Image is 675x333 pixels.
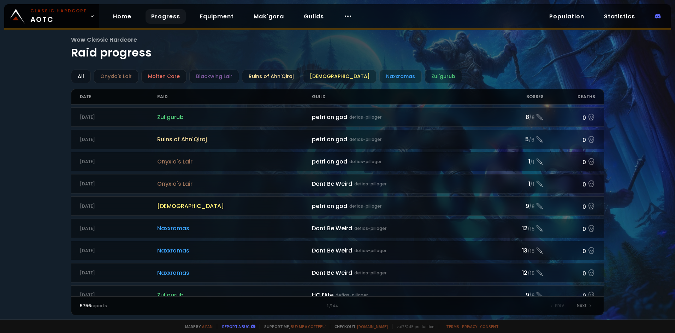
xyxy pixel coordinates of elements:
a: Mak'gora [248,9,290,24]
small: Classic Hardcore [30,8,87,14]
div: Blackwing Lair [189,70,239,83]
a: [DATE]NaxxramasDont Be Weirddefias-pillager13/150 [71,241,604,260]
div: 0 [544,156,595,167]
a: Statistics [598,9,641,24]
div: petri on god [312,202,492,210]
small: defias-pillager [354,270,386,276]
small: / 15 [527,248,534,255]
a: Privacy [462,324,477,329]
small: defias-pillager [349,136,381,143]
div: Date [80,89,157,104]
div: Dont Be Weird [312,268,492,277]
a: Guilds [298,9,330,24]
div: Onyxia's Lair [94,70,138,83]
div: 0 [544,112,595,122]
div: Guild [312,89,492,104]
span: Naxxramas [157,246,312,255]
span: Naxxramas [157,224,312,233]
a: [DATE]Onyxia's Lairpetri on goddefias-pillager1/10 [71,152,604,171]
div: [DATE] [80,181,157,187]
div: 0 [544,179,595,189]
div: [DATE] [80,159,157,165]
span: Wow Classic Hardcore [71,35,604,44]
div: [DATE] [80,248,157,254]
div: Deaths [544,89,595,104]
a: Home [107,9,137,24]
div: [DATE] [80,203,157,209]
div: 1 [492,157,544,166]
div: Next [573,301,595,311]
div: 9 [492,202,544,210]
small: defias-pillager [354,181,386,187]
div: 12 [492,224,544,233]
span: Naxxramas [157,268,312,277]
a: [DATE]Ruins of Ahn'Qirajpetri on goddefias-pillager5/60 [71,130,604,149]
small: / 9 [529,292,534,299]
div: 13 [492,246,544,255]
a: Population [544,9,590,24]
span: Ruins of Ahn'Qiraj [157,135,312,144]
span: Onyxia's Lair [157,179,312,188]
small: / 15 [527,270,534,277]
small: defias-pillager [349,203,381,209]
div: reports [80,303,209,309]
div: All [71,70,91,83]
small: / 6 [529,137,534,144]
div: Dont Be Weird [312,224,492,233]
span: Checkout [330,324,388,329]
div: Ruins of Ahn'Qiraj [242,70,300,83]
div: Raid [157,89,312,104]
div: Zul'gurub [425,70,462,83]
div: Naxxramas [379,70,422,83]
div: [DATE] [80,136,157,143]
div: [DATE] [80,114,157,120]
span: AOTC [30,8,87,25]
a: a fan [202,324,213,329]
small: defias-pillager [349,159,381,165]
div: Prev [546,301,568,311]
a: Equipment [194,9,239,24]
a: Terms [446,324,459,329]
div: 0 [544,201,595,211]
a: Classic HardcoreAOTC [4,4,99,28]
div: petri on god [312,113,492,121]
small: defias-pillager [354,225,386,232]
span: Zul'gurub [157,113,312,121]
a: Buy me a coffee [291,324,326,329]
div: 9 [492,291,544,299]
a: Progress [146,9,186,24]
div: Bosses [492,89,544,104]
a: [DATE][DEMOGRAPHIC_DATA]petri on goddefias-pillager9/90 [71,196,604,216]
div: Dont Be Weird [312,179,492,188]
a: [DATE]NaxxramasDont Be Weirddefias-pillager12/150 [71,219,604,238]
a: [DOMAIN_NAME] [357,324,388,329]
div: 12 [492,268,544,277]
span: v. d752d5 - production [392,324,434,329]
div: HC Elite [312,291,492,299]
span: Onyxia's Lair [157,157,312,166]
small: defias-pillager [349,114,381,120]
div: 0 [544,245,595,256]
div: [DATE] [80,292,157,298]
small: / 1 [530,159,534,166]
div: [DATE] [80,225,157,232]
div: Molten Core [141,70,186,83]
a: [DATE]NaxxramasDont Be Weirddefias-pillager12/150 [71,263,604,283]
div: [DEMOGRAPHIC_DATA] [303,70,377,83]
a: Consent [480,324,499,329]
span: [DEMOGRAPHIC_DATA] [157,202,312,210]
span: Made by [181,324,213,329]
small: defias-pillager [336,292,368,298]
span: Support me, [260,324,326,329]
div: [DATE] [80,270,157,276]
div: 1 [492,179,544,188]
div: 1 [209,303,467,309]
small: / 15 [527,226,534,233]
small: / 1 [530,181,534,188]
div: 5 [492,135,544,144]
a: [DATE]Onyxia's LairDont Be Weirddefias-pillager1/10 [71,174,604,194]
div: petri on god [312,135,492,144]
div: 0 [544,134,595,144]
span: 5756 [80,303,91,309]
div: Dont Be Weird [312,246,492,255]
